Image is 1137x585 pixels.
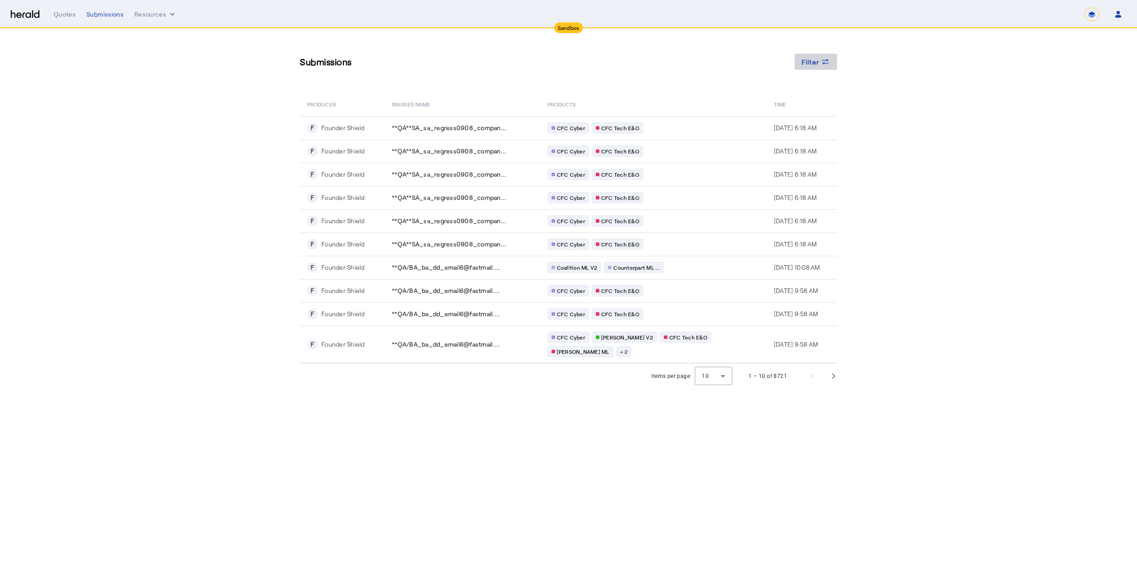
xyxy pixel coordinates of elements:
[392,340,500,349] span: **QA/BA_ba_dd_email6@fastmail....
[557,310,585,318] span: CFC Cyber
[307,192,318,203] div: F
[774,263,820,271] span: [DATE] 10:08 AM
[307,339,318,350] div: F
[601,171,639,178] span: CFC Tech E&O
[774,310,818,318] span: [DATE] 9:58 AM
[601,334,653,341] span: [PERSON_NAME] V2
[601,124,639,131] span: CFC Tech E&O
[554,22,583,33] div: Sandbox
[774,340,818,348] span: [DATE] 9:58 AM
[392,286,500,295] span: **QA/BA_ba_dd_email6@fastmail....
[557,287,585,294] span: CFC Cyber
[557,241,585,248] span: CFC Cyber
[307,239,318,250] div: F
[620,348,628,355] span: + 2
[601,241,639,248] span: CFC Tech E&O
[321,216,365,225] div: Founder Shield
[774,194,817,201] span: [DATE] 6:18 AM
[300,91,837,364] table: Table view of all submissions by your platform
[601,287,639,294] span: CFC Tech E&O
[307,99,336,108] span: PRODUCER
[321,147,365,156] div: Founder Shield
[321,170,365,179] div: Founder Shield
[392,170,506,179] span: **QA**SA_sa_regress0908_compan...
[392,123,506,132] span: **QA**SA_sa_regress0908_compan...
[774,147,817,155] span: [DATE] 6:18 AM
[321,263,365,272] div: Founder Shield
[392,216,506,225] span: **QA**SA_sa_regress0908_compan...
[601,194,639,201] span: CFC Tech E&O
[321,309,365,318] div: Founder Shield
[307,123,318,133] div: F
[307,309,318,319] div: F
[300,55,352,68] h3: Submissions
[601,217,639,225] span: CFC Tech E&O
[774,287,818,294] span: [DATE] 9:58 AM
[392,99,430,108] span: Insured Name
[86,10,124,19] div: Submissions
[774,124,817,131] span: [DATE] 6:18 AM
[307,262,318,273] div: F
[802,57,820,67] span: Filter
[392,147,506,156] span: **QA**SA_sa_regress0908_compan...
[748,372,787,381] div: 1 – 10 of 8721
[774,240,817,248] span: [DATE] 6:18 AM
[823,365,844,387] button: Next page
[307,216,318,226] div: F
[321,123,365,132] div: Founder Shield
[11,10,39,19] img: Herald Logo
[392,240,506,249] span: **QA**SA_sa_regress0908_compan...
[557,194,585,201] span: CFC Cyber
[557,217,585,225] span: CFC Cyber
[601,310,639,318] span: CFC Tech E&O
[307,169,318,180] div: F
[557,334,585,341] span: CFC Cyber
[669,334,707,341] span: CFC Tech E&O
[307,146,318,157] div: F
[392,309,500,318] span: **QA/BA_ba_dd_email6@fastmail....
[557,348,609,355] span: [PERSON_NAME] ML
[392,263,500,272] span: **QA/BA_ba_dd_email6@fastmail....
[321,193,365,202] div: Founder Shield
[557,124,585,131] span: CFC Cyber
[774,170,817,178] span: [DATE] 6:18 AM
[774,217,817,225] span: [DATE] 6:18 AM
[651,372,691,381] div: Items per page:
[557,264,598,271] span: Coalition ML V2
[601,148,639,155] span: CFC Tech E&O
[557,148,585,155] span: CFC Cyber
[307,285,318,296] div: F
[321,340,365,349] div: Founder Shield
[321,286,365,295] div: Founder Shield
[547,99,576,108] span: PRODUCTS
[795,54,838,70] button: Filter
[613,264,660,271] span: Counterpart ML ...
[321,240,365,249] div: Founder Shield
[557,171,585,178] span: CFC Cyber
[54,10,76,19] div: Quotes
[134,10,177,19] button: Resources dropdown menu
[392,193,506,202] span: **QA**SA_sa_regress0908_compan...
[774,99,786,108] span: Time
